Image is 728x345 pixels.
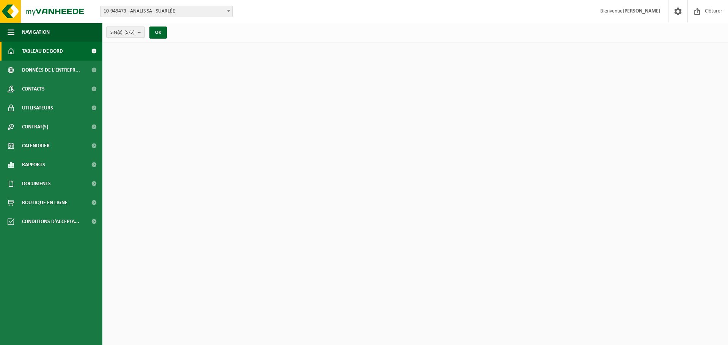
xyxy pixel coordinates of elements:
[22,23,50,42] span: Navigation
[100,6,233,17] span: 10-949473 - ANALIS SA - SUARLÉE
[22,98,53,117] span: Utilisateurs
[22,42,63,61] span: Tableau de bord
[100,6,232,17] span: 10-949473 - ANALIS SA - SUARLÉE
[22,61,80,80] span: Données de l'entrepr...
[22,136,50,155] span: Calendrier
[106,27,145,38] button: Site(s)(5/5)
[149,27,167,39] button: OK
[22,193,67,212] span: Boutique en ligne
[22,80,45,98] span: Contacts
[22,117,48,136] span: Contrat(s)
[22,174,51,193] span: Documents
[22,155,45,174] span: Rapports
[623,8,661,14] strong: [PERSON_NAME]
[124,30,135,35] count: (5/5)
[110,27,135,38] span: Site(s)
[22,212,79,231] span: Conditions d'accepta...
